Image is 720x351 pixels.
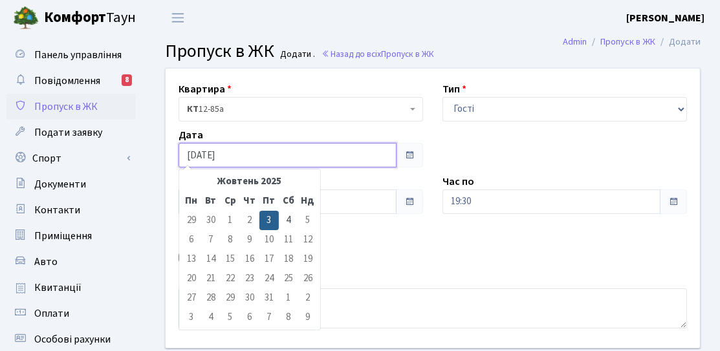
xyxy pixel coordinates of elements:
b: КТ [187,103,199,116]
td: 22 [221,269,240,288]
td: 12 [298,230,318,250]
td: 16 [240,250,259,269]
nav: breadcrumb [543,28,720,56]
th: Ср [221,191,240,211]
td: 28 [201,288,221,308]
span: Пропуск в ЖК [34,100,98,114]
td: 1 [279,288,298,308]
td: 23 [240,269,259,288]
td: 15 [221,250,240,269]
td: 8 [279,308,298,327]
th: Чт [240,191,259,211]
td: 6 [182,230,201,250]
label: Час по [442,174,474,189]
a: Повідомлення8 [6,68,136,94]
td: 7 [201,230,221,250]
a: Пропуск в ЖК [6,94,136,120]
td: 21 [201,269,221,288]
td: 27 [182,288,201,308]
a: [PERSON_NAME] [626,10,704,26]
label: Дата [179,127,203,143]
td: 29 [221,288,240,308]
td: 4 [279,211,298,230]
img: logo.png [13,5,39,31]
label: Тип [442,81,466,97]
th: Жовтень 2025 [201,172,298,191]
td: 4 [201,308,221,327]
td: 18 [279,250,298,269]
span: Пропуск в ЖК [381,48,434,60]
span: Авто [34,255,58,269]
td: 26 [298,269,318,288]
td: 9 [240,230,259,250]
a: Назад до всіхПропуск в ЖК [322,48,434,60]
a: Оплати [6,301,136,326]
th: Нд [298,191,318,211]
td: 10 [259,230,279,250]
small: Додати . [278,49,316,60]
span: Документи [34,177,86,191]
span: Пропуск в ЖК [165,38,274,64]
td: 9 [298,308,318,327]
td: 5 [298,211,318,230]
td: 11 [279,230,298,250]
span: Приміщення [34,229,92,243]
span: Квитанції [34,281,82,295]
span: Таун [44,7,136,29]
th: Вт [201,191,221,211]
a: Спорт [6,145,136,171]
td: 7 [259,308,279,327]
a: Авто [6,249,136,275]
b: [PERSON_NAME] [626,11,704,25]
td: 30 [240,288,259,308]
td: 30 [201,211,221,230]
td: 13 [182,250,201,269]
th: Пн [182,191,201,211]
a: Документи [6,171,136,197]
td: 2 [240,211,259,230]
a: Подати заявку [6,120,136,145]
a: Квитанції [6,275,136,301]
td: 14 [201,250,221,269]
a: Admin [563,35,587,48]
th: Сб [279,191,298,211]
span: <b>КТ</b>&nbsp;&nbsp;&nbsp;&nbsp;12-85а [179,97,423,122]
span: Подати заявку [34,125,102,140]
div: 8 [122,74,132,86]
td: 25 [279,269,298,288]
td: 3 [182,308,201,327]
td: 29 [182,211,201,230]
a: Приміщення [6,223,136,249]
td: 2 [298,288,318,308]
span: Особові рахунки [34,332,111,346]
span: Панель управління [34,48,122,62]
td: 5 [221,308,240,327]
a: Пропуск в ЖК [600,35,655,48]
td: 8 [221,230,240,250]
span: Повідомлення [34,74,100,88]
label: Квартира [179,81,232,97]
a: Контакти [6,197,136,223]
td: 6 [240,308,259,327]
td: 24 [259,269,279,288]
a: Панель управління [6,42,136,68]
span: Контакти [34,203,80,217]
td: 1 [221,211,240,230]
li: Додати [655,35,701,49]
td: 31 [259,288,279,308]
td: 19 [298,250,318,269]
td: 17 [259,250,279,269]
td: 20 [182,269,201,288]
span: Оплати [34,306,69,321]
td: 3 [259,211,279,230]
b: Комфорт [44,7,106,28]
th: Пт [259,191,279,211]
button: Переключити навігацію [162,7,194,28]
span: <b>КТ</b>&nbsp;&nbsp;&nbsp;&nbsp;12-85а [187,103,407,116]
